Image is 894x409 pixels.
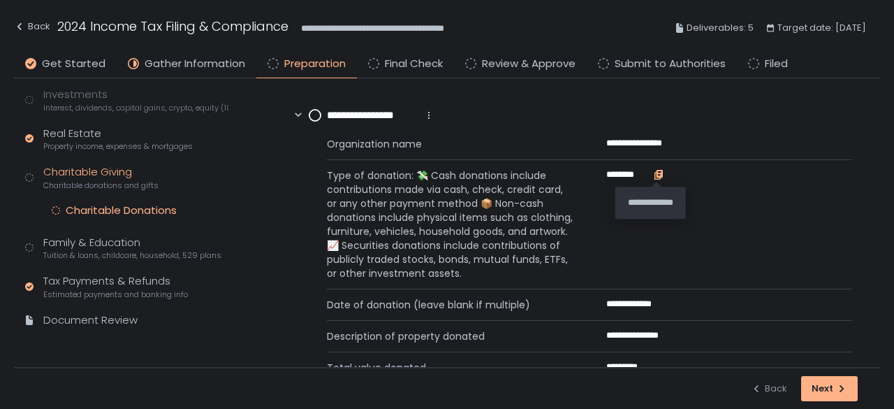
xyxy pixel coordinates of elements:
[14,18,50,35] div: Back
[751,376,787,401] button: Back
[57,17,288,36] h1: 2024 Income Tax Filing & Compliance
[43,289,188,300] span: Estimated payments and banking info
[687,20,754,36] span: Deliverables: 5
[327,168,573,280] span: Type of donation: 💸 Cash donations include contributions made via cash, check, credit card, or an...
[284,56,346,72] span: Preparation
[765,56,788,72] span: Filed
[327,298,573,312] span: Date of donation (leave blank if multiple)
[43,126,193,152] div: Real Estate
[145,56,245,72] span: Gather Information
[327,137,573,151] span: Organization name
[812,382,847,395] div: Next
[801,376,858,401] button: Next
[43,180,159,191] span: Charitable donations and gifts
[66,203,177,217] div: Charitable Donations
[43,235,221,261] div: Family & Education
[14,17,50,40] button: Back
[327,329,573,343] span: Description of property donated
[327,361,573,375] span: Total value donated
[482,56,576,72] span: Review & Approve
[751,382,787,395] div: Back
[385,56,443,72] span: Final Check
[615,56,726,72] span: Submit to Authorities
[43,141,193,152] span: Property income, expenses & mortgages
[43,250,221,261] span: Tuition & loans, childcare, household, 529 plans
[43,164,159,191] div: Charitable Giving
[43,103,228,113] span: Interest, dividends, capital gains, crypto, equity (1099s, K-1s)
[42,56,105,72] span: Get Started
[43,313,138,329] div: Document Review
[777,20,866,36] span: Target date: [DATE]
[43,273,188,300] div: Tax Payments & Refunds
[43,87,228,113] div: Investments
